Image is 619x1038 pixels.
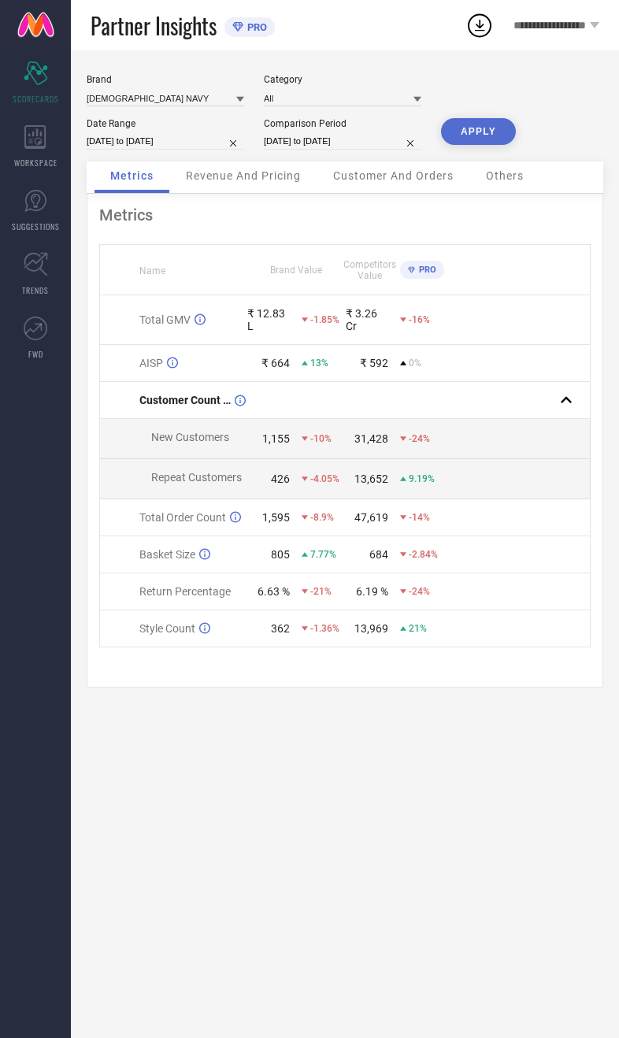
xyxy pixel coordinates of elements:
[310,433,332,444] span: -10%
[343,259,396,281] span: Competitors Value
[409,473,435,484] span: 9.19%
[409,549,438,560] span: -2.84%
[22,284,49,296] span: TRENDS
[14,157,57,169] span: WORKSPACE
[151,471,242,484] span: Repeat Customers
[409,433,430,444] span: -24%
[87,118,244,129] div: Date Range
[415,265,436,275] span: PRO
[333,169,454,182] span: Customer And Orders
[186,169,301,182] span: Revenue And Pricing
[354,511,388,524] div: 47,619
[465,11,494,39] div: Open download list
[264,74,421,85] div: Category
[139,265,165,276] span: Name
[310,314,339,325] span: -1.85%
[13,93,59,105] span: SCORECARDS
[264,133,421,150] input: Select comparison period
[139,548,195,561] span: Basket Size
[264,118,421,129] div: Comparison Period
[360,357,388,369] div: ₹ 592
[258,585,290,598] div: 6.63 %
[441,118,516,145] button: APPLY
[139,585,231,598] span: Return Percentage
[409,586,430,597] span: -24%
[139,313,191,326] span: Total GMV
[354,432,388,445] div: 31,428
[247,307,290,332] div: ₹ 12.83 L
[87,74,244,85] div: Brand
[151,431,229,443] span: New Customers
[243,21,267,33] span: PRO
[28,348,43,360] span: FWD
[409,358,421,369] span: 0%
[139,394,231,406] span: Customer Count (New vs Repeat)
[346,307,388,332] div: ₹ 3.26 Cr
[271,622,290,635] div: 362
[310,473,339,484] span: -4.05%
[271,473,290,485] div: 426
[310,623,339,634] span: -1.36%
[354,473,388,485] div: 13,652
[110,169,154,182] span: Metrics
[310,549,336,560] span: 7.77%
[409,314,430,325] span: -16%
[139,357,163,369] span: AISP
[310,358,328,369] span: 13%
[409,512,430,523] span: -14%
[139,622,195,635] span: Style Count
[12,221,60,232] span: SUGGESTIONS
[262,432,290,445] div: 1,155
[356,585,388,598] div: 6.19 %
[310,586,332,597] span: -21%
[139,511,226,524] span: Total Order Count
[270,265,322,276] span: Brand Value
[91,9,217,42] span: Partner Insights
[271,548,290,561] div: 805
[409,623,427,634] span: 21%
[369,548,388,561] div: 684
[99,206,591,224] div: Metrics
[486,169,524,182] span: Others
[87,133,244,150] input: Select date range
[261,357,290,369] div: ₹ 664
[310,512,334,523] span: -8.9%
[354,622,388,635] div: 13,969
[262,511,290,524] div: 1,595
